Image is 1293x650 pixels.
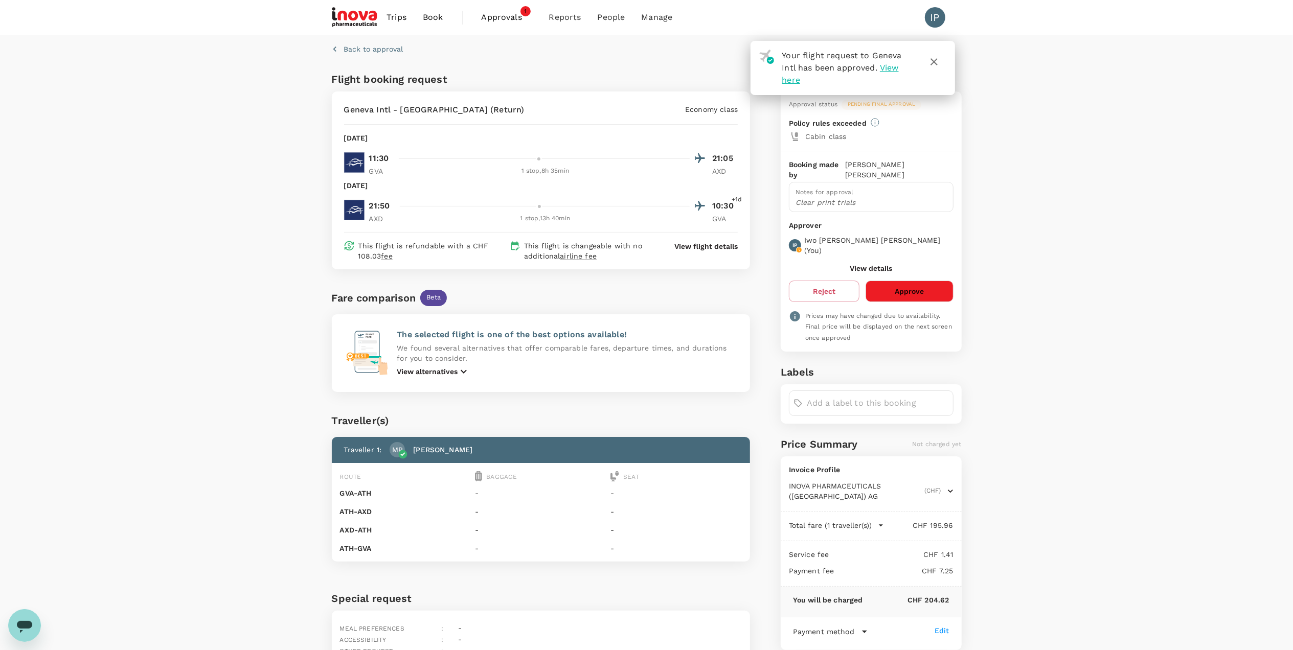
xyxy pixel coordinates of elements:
span: Beta [420,293,447,303]
p: The selected flight is one of the best options available! [397,329,738,341]
span: 1 [520,6,531,16]
p: Booking made by [789,159,845,180]
span: fee [381,252,392,260]
button: Reject [789,281,859,302]
p: ATH - AXD [340,506,471,517]
h6: Flight booking request [332,71,539,87]
img: iNova Pharmaceuticals [332,6,379,29]
p: 21:50 [369,200,390,212]
p: Total fare (1 traveller(s)) [789,520,872,530]
p: CHF 195.96 [884,520,954,530]
span: Seat [623,473,639,480]
p: IP [792,242,797,249]
div: - [454,630,462,645]
span: Your flight request to Geneva Intl has been approved. [782,51,902,73]
h6: Labels [781,364,962,380]
p: 21:05 [712,152,738,165]
span: Book [423,11,443,24]
button: INOVA PHARMACEUTICALS ([GEOGRAPHIC_DATA]) AG(CHF) [789,481,954,501]
p: ATH - GVA [340,543,471,553]
p: CHF 204.62 [863,595,949,605]
p: - [475,543,606,553]
p: - [610,543,742,553]
span: Reports [549,11,581,24]
span: Baggage [486,473,517,480]
div: Fare comparison [332,290,416,306]
div: - [454,619,462,634]
div: Approval status [789,100,837,110]
p: - [610,488,742,498]
button: View details [850,264,892,272]
p: - [610,525,742,535]
p: Traveller 1 : [344,445,382,455]
span: Meal preferences [340,625,404,632]
iframe: Button to launch messaging window [8,609,41,642]
button: View flight details [674,241,738,251]
span: (CHF) [925,486,941,496]
button: View alternatives [397,365,470,378]
p: Payment fee [789,566,834,576]
p: - [610,506,742,517]
span: People [598,11,625,24]
div: 1 stop , 8h 35min [401,166,690,176]
span: INOVA PHARMACEUTICALS ([GEOGRAPHIC_DATA]) AG [789,481,923,501]
input: Add a label to this booking [807,395,949,411]
p: Geneva Intl - [GEOGRAPHIC_DATA] (Return) [344,104,525,116]
p: Economy class [685,104,738,114]
span: Manage [641,11,672,24]
h6: Price Summary [781,436,858,452]
p: GVA [712,214,738,224]
span: Accessibility [340,636,387,643]
p: 11:30 [369,152,389,165]
p: GVA - ATH [340,488,471,498]
span: Not charged yet [912,440,961,448]
img: flight-approved [759,50,774,64]
span: : [441,636,443,643]
button: Approve [866,281,953,302]
p: Iwo [PERSON_NAME] [PERSON_NAME] ( You ) [804,235,954,256]
h6: Special request [332,590,751,607]
button: Back to approval [332,44,403,54]
p: Service fee [789,549,829,560]
span: Trips [387,11,406,24]
p: [PERSON_NAME] [PERSON_NAME] [845,159,954,180]
p: MP [392,445,403,455]
p: - [475,506,606,517]
p: CHF 7.25 [834,566,954,576]
p: - [475,525,606,535]
p: GVA [369,166,395,176]
span: Notes for approval [796,189,854,196]
span: Approvals [482,11,533,24]
p: We found several alternatives that offer comparable fares, departure times, and durations for you... [397,343,738,363]
img: seat-icon [610,471,619,481]
p: Approver [789,220,954,231]
div: 1 stop , 13h 40min [401,214,690,224]
p: [DATE] [344,180,368,191]
p: - [475,488,606,498]
p: You will be charged [793,595,863,605]
span: Prices may have changed due to availability. Final price will be displayed on the next screen onc... [805,312,952,342]
p: Cabin class [805,131,954,142]
p: Clear print trials [796,197,947,207]
p: Policy rules exceeded [789,118,867,128]
img: baggage-icon [475,471,482,481]
img: A3 [344,152,365,173]
p: AXD [369,214,395,224]
p: Back to approval [344,44,403,54]
button: Total fare (1 traveller(s)) [789,520,884,530]
p: AXD - ATH [340,525,471,535]
p: Payment method [793,626,854,637]
p: Invoice Profile [789,465,954,475]
div: Edit [935,625,949,636]
p: AXD [712,166,738,176]
p: View alternatives [397,366,458,377]
div: IP [925,7,945,28]
p: CHF 1.41 [829,549,954,560]
span: airline fee [560,252,597,260]
div: Traveller(s) [332,412,751,429]
span: +1d [732,195,742,205]
p: [DATE] [344,133,368,143]
span: Pending final approval [842,101,921,108]
span: : [441,625,443,632]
